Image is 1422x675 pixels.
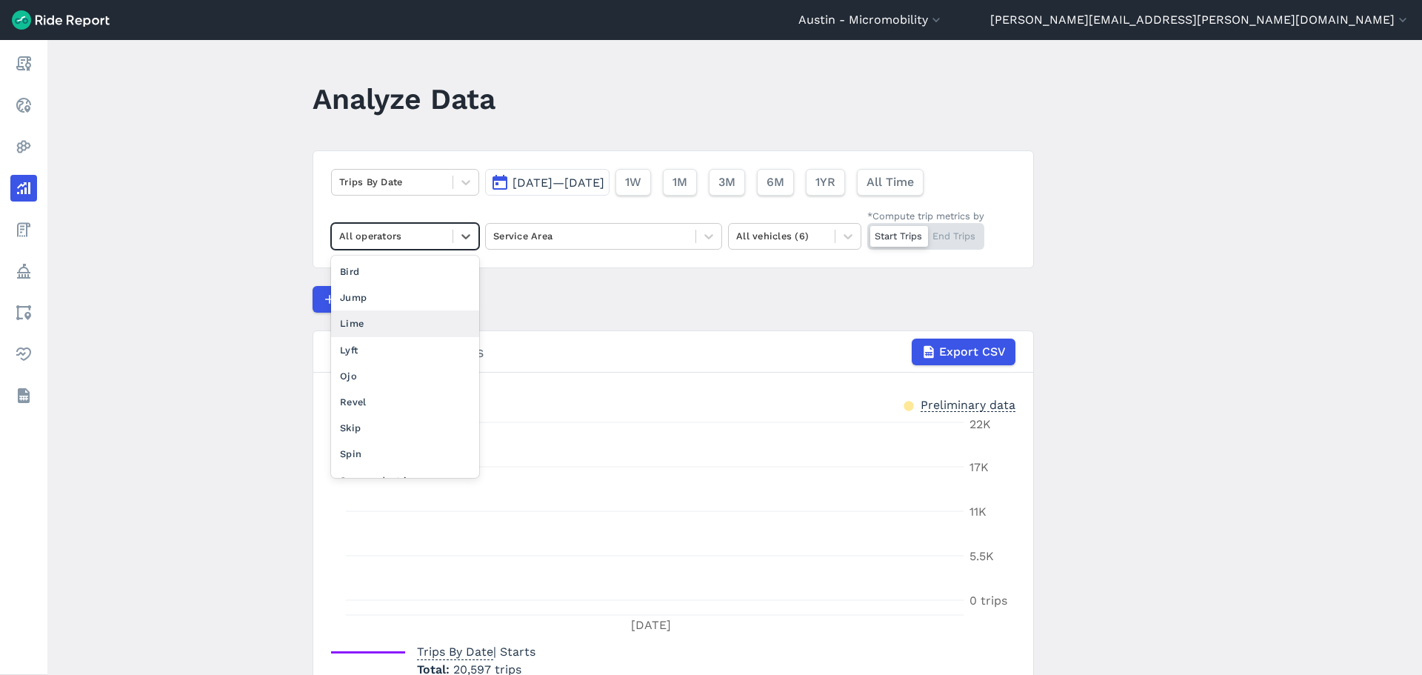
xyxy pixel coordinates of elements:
button: All Time [857,169,924,196]
span: | Starts [417,645,535,659]
img: Ride Report [12,10,110,30]
a: Report [10,50,37,77]
span: Export CSV [939,343,1006,361]
a: Areas [10,299,37,326]
span: 6M [767,173,784,191]
tspan: 0 trips [969,593,1007,608]
button: [DATE]—[DATE] [485,169,610,196]
a: Fees [10,216,37,243]
button: [PERSON_NAME][EMAIL_ADDRESS][PERSON_NAME][DOMAIN_NAME] [990,11,1410,29]
a: Heatmaps [10,133,37,160]
tspan: 17K [969,460,989,474]
span: 1YR [815,173,835,191]
a: Realtime [10,92,37,119]
span: All Time [867,173,914,191]
tspan: 11K [969,505,987,519]
button: Compare Metrics [313,286,449,313]
tspan: 22K [969,417,991,431]
button: 1M [663,169,697,196]
span: [DATE]—[DATE] [513,176,604,190]
button: 6M [757,169,794,196]
div: Lime [331,310,479,336]
div: Preliminary data [921,396,1015,412]
div: Lyft [331,337,479,363]
div: Ojo [331,363,479,389]
a: Datasets [10,382,37,409]
div: Spin [331,441,479,467]
button: 3M [709,169,745,196]
div: Superpedestrian [331,468,479,493]
h1: Analyze Data [313,79,495,119]
button: 1YR [806,169,845,196]
span: 1M [672,173,687,191]
div: Skip [331,415,479,441]
div: Bird [331,259,479,285]
span: 3M [718,173,735,191]
div: *Compute trip metrics by [867,209,984,223]
span: Trips By Date [417,640,493,660]
a: Analyze [10,175,37,202]
a: Health [10,341,37,368]
div: Jump [331,285,479,310]
button: 1W [615,169,651,196]
div: Trips By Date | Starts [331,339,1015,365]
button: Export CSV [912,339,1015,365]
tspan: [DATE] [631,618,671,632]
span: 1W [625,173,641,191]
tspan: 5.5K [969,549,994,563]
div: Revel [331,389,479,415]
a: Policy [10,258,37,285]
button: Austin - Micromobility [798,11,944,29]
